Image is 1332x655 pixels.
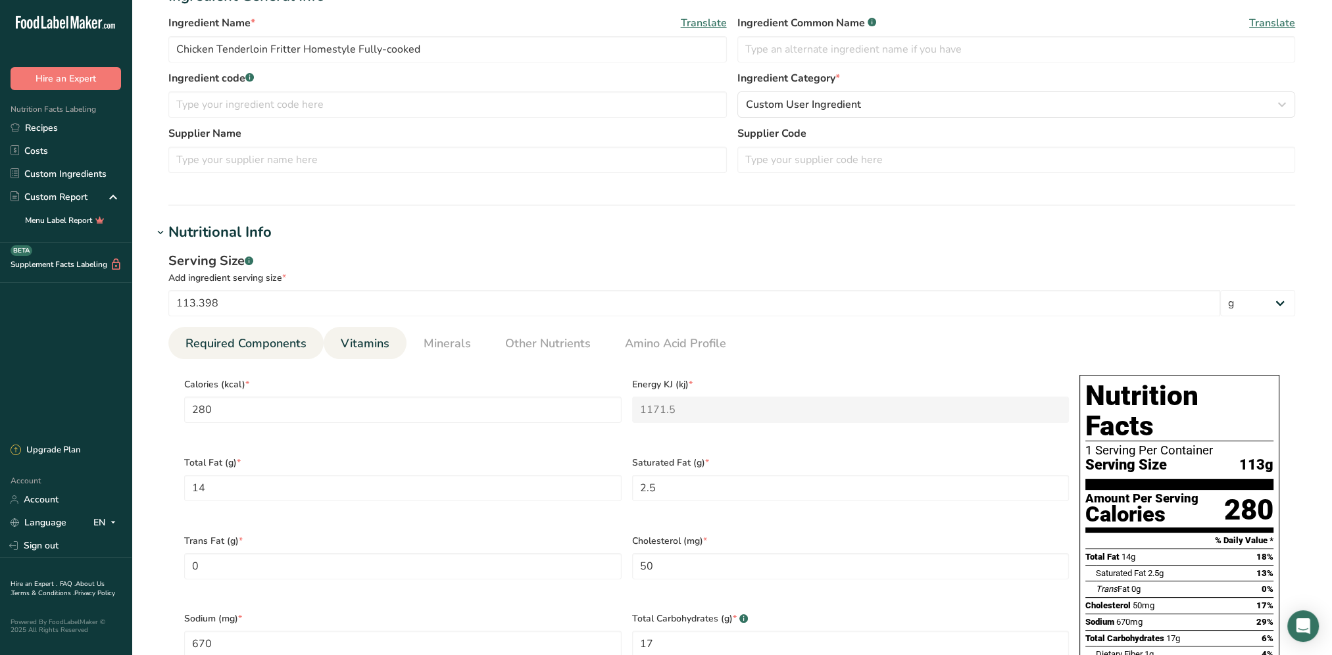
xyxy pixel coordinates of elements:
span: 29% [1256,617,1273,627]
label: Supplier Name [168,126,727,141]
span: 670mg [1116,617,1143,627]
span: 113g [1239,457,1273,473]
span: Ingredient Common Name [737,15,876,31]
span: 2.5g [1148,568,1164,578]
span: 14g [1122,552,1135,562]
input: Type your ingredient code here [168,91,727,118]
label: Ingredient Category [737,70,1296,86]
span: 18% [1256,552,1273,562]
div: Amount Per Serving [1085,493,1198,505]
div: EN [93,515,121,531]
a: Language [11,511,66,534]
span: Vitamins [341,335,389,352]
span: Calories (kcal) [184,377,622,391]
div: Nutritional Info [168,222,272,243]
span: 6% [1262,633,1273,643]
span: Ingredient Name [168,15,255,31]
i: Trans [1096,584,1118,594]
span: 0g [1131,584,1141,594]
span: Total Carbohydrates (g) [632,612,1070,625]
label: Supplier Code [737,126,1296,141]
span: Amino Acid Profile [625,335,726,352]
span: Sodium (mg) [184,612,622,625]
div: Powered By FoodLabelMaker © 2025 All Rights Reserved [11,618,121,634]
div: 280 [1224,493,1273,527]
section: % Daily Value * [1085,533,1273,548]
input: Type your serving size here [168,290,1220,316]
span: Custom User Ingredient [746,97,861,112]
div: Custom Report [11,190,87,204]
span: 0% [1262,584,1273,594]
div: Calories [1085,505,1198,524]
input: Type your supplier name here [168,147,727,173]
span: Energy KJ (kj) [632,377,1070,391]
label: Ingredient code [168,70,727,86]
span: Total Fat (g) [184,456,622,470]
a: About Us . [11,579,105,598]
span: Trans Fat (g) [184,534,622,548]
span: 17g [1166,633,1180,643]
input: Type your ingredient name here [168,36,727,62]
span: Total Carbohydrates [1085,633,1164,643]
span: 17% [1256,600,1273,610]
span: Total Fat [1085,552,1120,562]
span: Minerals [424,335,471,352]
span: Serving Size [1085,457,1167,473]
span: Sodium [1085,617,1114,627]
div: Upgrade Plan [11,444,80,457]
a: Terms & Conditions . [11,589,74,598]
div: 1 Serving Per Container [1085,444,1273,457]
div: Serving Size [168,251,1295,271]
span: 50mg [1133,600,1154,610]
button: Hire an Expert [11,67,121,90]
span: Fat [1096,584,1129,594]
span: Translate [1249,15,1295,31]
span: Cholesterol (mg) [632,534,1070,548]
h1: Nutrition Facts [1085,381,1273,441]
span: Saturated Fat (g) [632,456,1070,470]
span: Required Components [185,335,307,352]
input: Type an alternate ingredient name if you have [737,36,1296,62]
div: BETA [11,245,32,256]
span: Translate [681,15,727,31]
a: FAQ . [60,579,76,589]
span: 13% [1256,568,1273,578]
input: Type your supplier code here [737,147,1296,173]
span: Cholesterol [1085,600,1131,610]
span: Saturated Fat [1096,568,1146,578]
div: Open Intercom Messenger [1287,610,1319,642]
a: Privacy Policy [74,589,115,598]
a: Hire an Expert . [11,579,57,589]
span: Other Nutrients [505,335,591,352]
div: Add ingredient serving size [168,271,1295,285]
button: Custom User Ingredient [737,91,1296,118]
